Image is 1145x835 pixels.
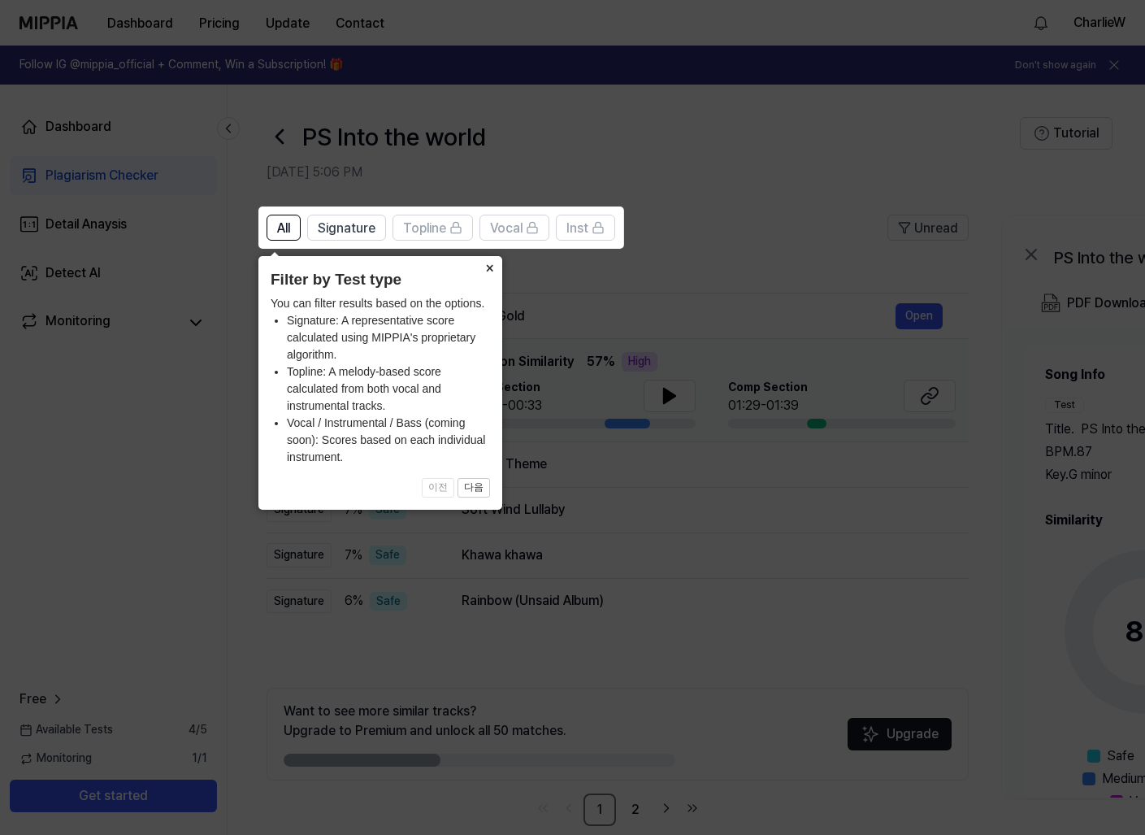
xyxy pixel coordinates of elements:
[566,219,588,238] span: Inst
[267,215,301,241] button: All
[277,219,290,238] span: All
[476,256,502,279] button: Close
[287,363,490,415] li: Topline: A melody-based score calculated from both vocal and instrumental tracks.
[458,478,490,498] button: 다음
[287,312,490,363] li: Signature: A representative score calculated using MIPPIA's proprietary algorithm.
[307,215,386,241] button: Signature
[318,219,375,238] span: Signature
[556,215,615,241] button: Inst
[271,295,490,466] div: You can filter results based on the options.
[271,268,490,292] header: Filter by Test type
[393,215,473,241] button: Topline
[490,219,523,238] span: Vocal
[479,215,549,241] button: Vocal
[403,219,446,238] span: Topline
[287,415,490,466] li: Vocal / Instrumental / Bass (coming soon): Scores based on each individual instrument.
